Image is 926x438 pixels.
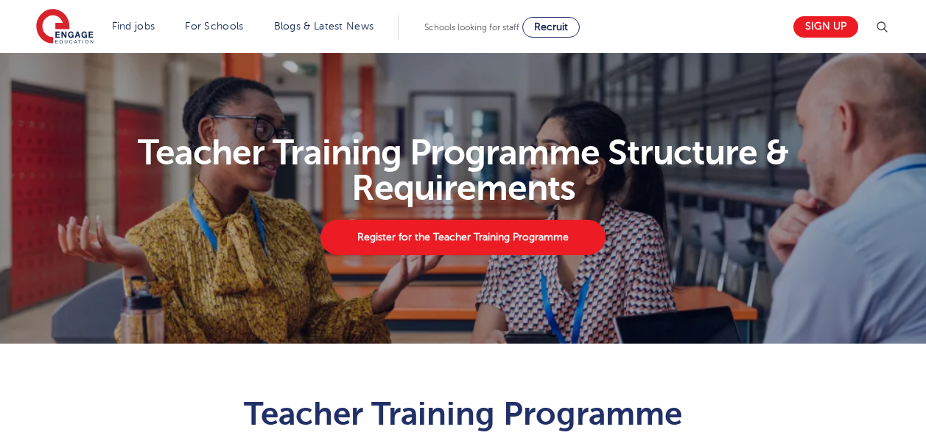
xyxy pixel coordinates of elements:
[244,395,682,432] span: Teacher Training Programme
[320,220,605,255] a: Register for the Teacher Training Programme
[36,9,94,46] img: Engage Education
[27,135,899,206] h1: Teacher Training Programme Structure & Requirements
[185,21,243,32] a: For Schools
[424,22,519,32] span: Schools looking for staff
[274,21,374,32] a: Blogs & Latest News
[793,16,858,38] a: Sign up
[522,17,580,38] a: Recruit
[534,21,568,32] span: Recruit
[112,21,155,32] a: Find jobs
